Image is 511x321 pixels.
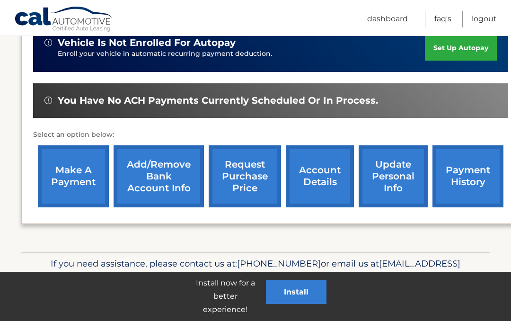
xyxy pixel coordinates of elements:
a: Logout [472,11,497,27]
a: Cal Automotive [14,6,114,34]
button: Install [266,280,326,304]
img: alert-white.svg [44,97,52,104]
p: Install now for a better experience! [185,276,266,316]
span: You have no ACH payments currently scheduled or in process. [58,95,378,107]
span: vehicle is not enrolled for autopay [58,37,236,49]
p: Enroll your vehicle in automatic recurring payment deduction. [58,49,425,59]
a: make a payment [38,145,109,207]
a: payment history [432,145,503,207]
img: alert-white.svg [44,39,52,46]
a: set up autopay [425,36,497,61]
a: request purchase price [209,145,281,207]
span: [PHONE_NUMBER] [237,258,321,269]
a: FAQ's [434,11,451,27]
p: If you need assistance, please contact us at: or email us at [35,256,476,286]
a: update personal info [359,145,428,207]
a: Add/Remove bank account info [114,145,204,207]
a: account details [286,145,354,207]
a: Dashboard [367,11,408,27]
p: Select an option below: [33,129,508,141]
